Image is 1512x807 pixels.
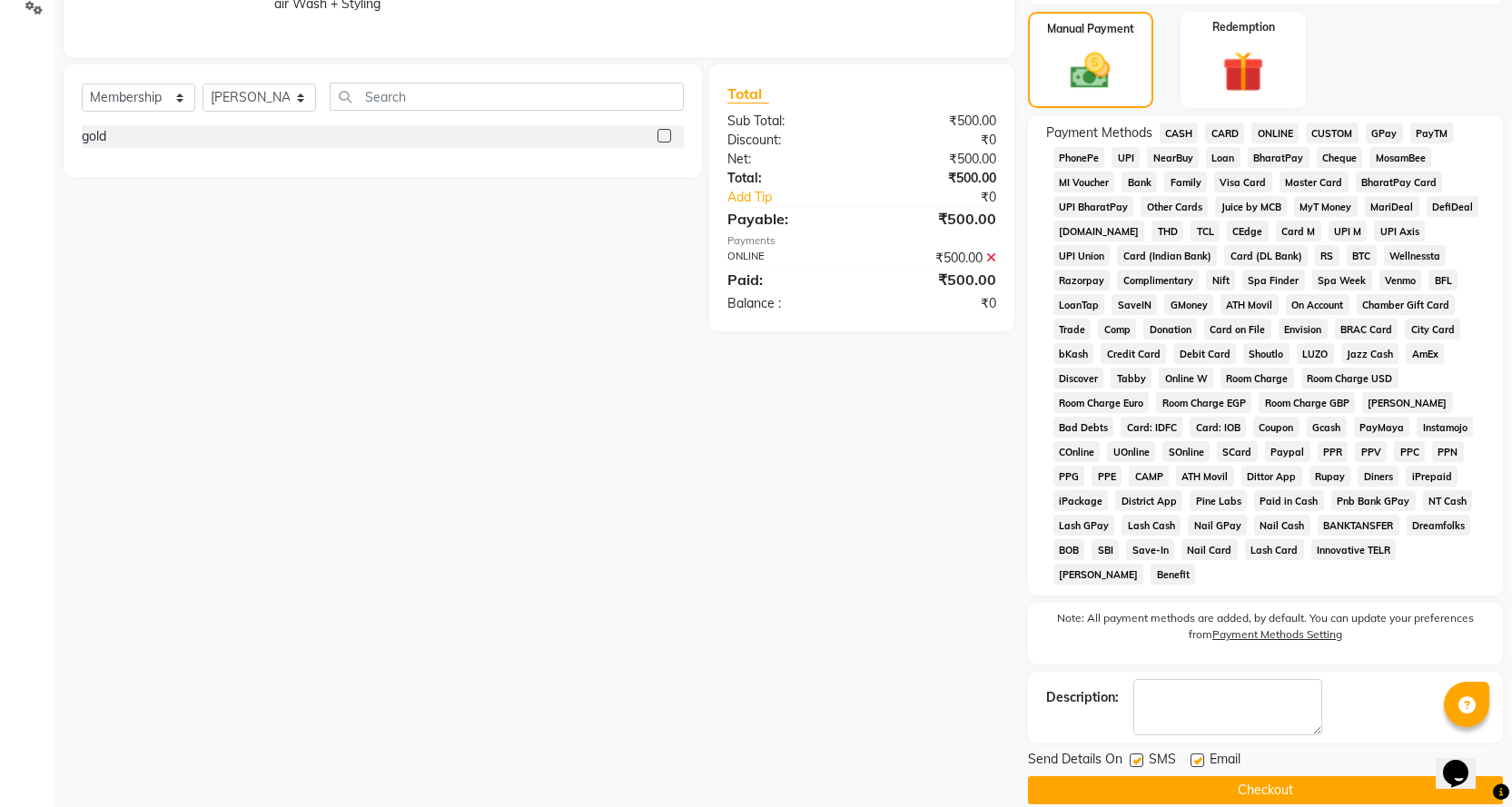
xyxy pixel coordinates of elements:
[1204,319,1271,340] span: Card on File
[1159,368,1213,389] span: Online W
[1053,270,1111,290] span: Razorpay
[1241,466,1302,487] span: Dittor App
[886,188,1010,207] div: ₹0
[1254,490,1324,511] span: Paid in Cash
[1092,539,1119,560] span: SBI
[1341,343,1399,364] span: Jazz Cash
[862,294,1010,313] div: ₹0
[1276,221,1321,241] span: Card M
[1384,245,1447,266] span: Wellnessta
[1427,196,1479,217] span: DefiDeal
[1354,417,1410,438] span: PayMaya
[1318,441,1349,462] span: PPR
[1126,539,1174,560] span: Save-In
[1206,147,1240,168] span: Loan
[1286,294,1349,315] span: On Account
[1335,319,1398,340] span: BRAC Card
[1329,221,1368,241] span: UPI M
[1028,776,1503,804] button: Checkout
[1248,147,1309,168] span: BharatPay
[1053,245,1111,266] span: UPI Union
[1406,466,1458,487] span: iPrepaid
[1212,19,1275,35] label: Redemption
[1107,441,1155,462] span: UOnline
[1046,688,1119,707] div: Description:
[1369,147,1431,168] span: MosamBee
[1151,221,1183,241] span: THD
[1053,196,1134,217] span: UPI BharatPay
[1215,196,1287,217] span: Juice by MCB
[1428,270,1458,290] span: BFL
[1355,441,1387,462] span: PPV
[727,84,769,103] span: Total
[1214,172,1272,192] span: Visa Card
[1121,417,1182,438] span: Card: IDFC
[1379,270,1422,290] span: Venmo
[1162,441,1210,462] span: SOnline
[714,169,862,188] div: Total:
[1053,539,1085,560] span: BOB
[1053,343,1094,364] span: bKash
[1047,21,1134,37] label: Manual Payment
[1356,172,1443,192] span: BharatPay Card
[1160,123,1199,143] span: CASH
[1188,515,1247,536] span: Nail GPay
[1181,539,1238,560] span: Nail Card
[1394,441,1425,462] span: PPC
[1374,221,1425,241] span: UPI Axis
[1141,196,1208,217] span: Other Cards
[714,208,862,230] div: Payable:
[862,249,1010,268] div: ₹500.00
[1224,245,1308,266] span: Card (DL Bank)
[1115,490,1182,511] span: District App
[862,131,1010,150] div: ₹0
[1311,539,1397,560] span: Innovative TELR
[1156,392,1251,413] span: Room Charge EGP
[1092,466,1122,487] span: PPE
[1306,123,1359,143] span: CUSTOM
[862,269,1010,290] div: ₹500.00
[1417,417,1473,438] span: Instamojo
[714,131,862,150] div: Discount:
[1253,417,1300,438] span: Coupon
[1053,515,1115,536] span: Lash GPay
[1053,441,1101,462] span: COnline
[1173,343,1236,364] span: Debit Card
[1164,294,1213,315] span: GMoney
[1205,123,1244,143] span: CARD
[1297,343,1334,364] span: LUZO
[714,150,862,169] div: Net:
[1190,417,1246,438] span: Card: IOB
[1111,368,1151,389] span: Tabby
[714,294,862,313] div: Balance :
[1365,196,1419,217] span: MariDeal
[1432,441,1464,462] span: PPN
[1317,147,1363,168] span: Cheque
[1294,196,1358,217] span: MyT Money
[1331,490,1416,511] span: Pnb Bank GPay
[1112,294,1157,315] span: SaveIN
[1176,466,1234,487] span: ATH Movil
[862,150,1010,169] div: ₹500.00
[1309,466,1351,487] span: Rupay
[714,249,862,268] div: ONLINE
[1101,343,1166,364] span: Credit Card
[1358,466,1398,487] span: Diners
[1210,750,1240,773] span: Email
[1280,172,1349,192] span: Master Card
[1265,441,1310,462] span: Paypal
[1053,466,1085,487] span: PPG
[1117,270,1199,290] span: Complimentary
[1117,245,1217,266] span: Card (Indian Bank)
[1410,123,1454,143] span: PayTM
[1098,319,1136,340] span: Comp
[1301,368,1398,389] span: Room Charge USD
[1151,564,1195,585] span: Benefit
[1053,221,1145,241] span: [DOMAIN_NAME]
[1254,515,1310,536] span: Nail Cash
[1279,319,1328,340] span: Envision
[714,188,886,207] a: Add Tip
[1053,564,1144,585] span: [PERSON_NAME]
[1129,466,1169,487] span: CAMP
[1347,245,1377,266] span: BTC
